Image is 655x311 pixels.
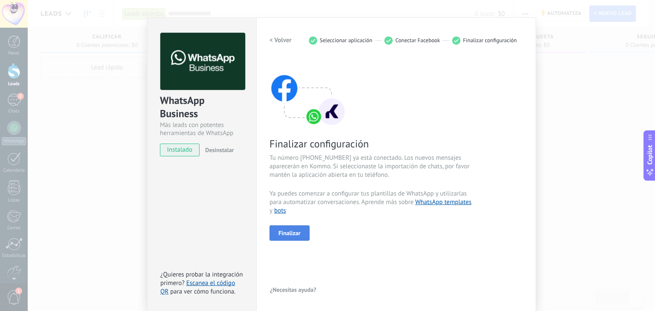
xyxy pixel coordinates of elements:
span: Copilot [646,145,654,165]
img: logo_main.png [160,33,245,90]
h2: < Volver [270,36,292,44]
a: Escanea el código QR [160,279,235,296]
div: WhatsApp Business [160,94,244,121]
button: Finalizar [270,225,310,241]
span: Finalizar [278,230,301,236]
span: instalado [160,144,199,156]
span: Ya puedes comenzar a configurar tus plantillas de WhatsApp y utilizarlas para automatizar convers... [270,190,472,215]
button: ¿Necesitas ayuda? [270,283,317,296]
div: Más leads con potentes herramientas de WhatsApp [160,121,244,137]
span: ¿Necesitas ayuda? [270,287,316,293]
a: WhatsApp templates [415,198,472,206]
span: Finalizar configuración [463,37,517,43]
a: bots [274,207,286,215]
button: < Volver [270,33,292,48]
span: Conectar Facebook [395,37,440,43]
img: connect with facebook [270,58,346,127]
span: para ver cómo funciona. [170,288,235,296]
span: Finalizar configuración [270,137,472,150]
button: Desinstalar [202,144,234,156]
span: ¿Quieres probar la integración primero? [160,271,243,287]
span: Desinstalar [205,146,234,154]
span: Tu número [PHONE_NUMBER] ya está conectado. Los nuevos mensajes aparecerán en Kommo. Si seleccion... [270,154,472,179]
span: Seleccionar aplicación [320,37,373,43]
